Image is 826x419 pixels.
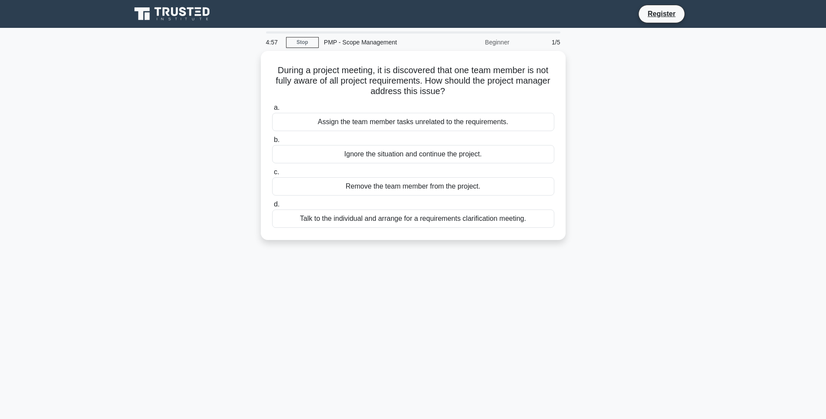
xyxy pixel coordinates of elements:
[261,34,286,51] div: 4:57
[438,34,515,51] div: Beginner
[272,145,554,163] div: Ignore the situation and continue the project.
[274,168,279,176] span: c.
[286,37,319,48] a: Stop
[274,200,280,208] span: d.
[272,113,554,131] div: Assign the team member tasks unrelated to the requirements.
[319,34,438,51] div: PMP - Scope Management
[271,65,555,97] h5: During a project meeting, it is discovered that one team member is not fully aware of all project...
[274,104,280,111] span: a.
[515,34,566,51] div: 1/5
[274,136,280,143] span: b.
[272,177,554,196] div: Remove the team member from the project.
[272,209,554,228] div: Talk to the individual and arrange for a requirements clarification meeting.
[642,8,681,19] a: Register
